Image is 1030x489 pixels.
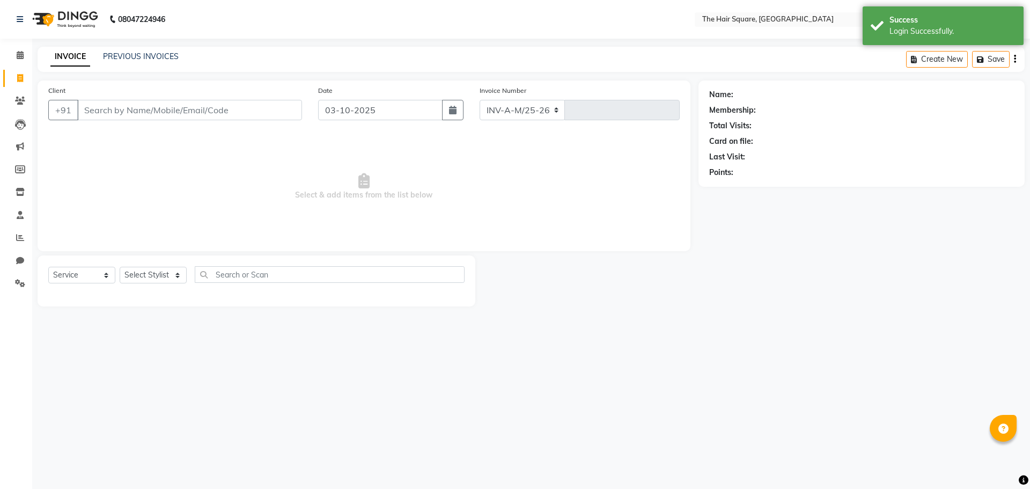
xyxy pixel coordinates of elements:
[50,47,90,67] a: INVOICE
[480,86,526,96] label: Invoice Number
[709,89,733,100] div: Name:
[709,136,753,147] div: Card on file:
[972,51,1010,68] button: Save
[48,86,65,96] label: Client
[103,52,179,61] a: PREVIOUS INVOICES
[709,151,745,163] div: Last Visit:
[709,105,756,116] div: Membership:
[27,4,101,34] img: logo
[906,51,968,68] button: Create New
[77,100,302,120] input: Search by Name/Mobile/Email/Code
[118,4,165,34] b: 08047224946
[48,133,680,240] span: Select & add items from the list below
[709,167,733,178] div: Points:
[889,26,1016,37] div: Login Successfully.
[318,86,333,96] label: Date
[709,120,752,132] div: Total Visits:
[195,266,465,283] input: Search or Scan
[48,100,78,120] button: +91
[889,14,1016,26] div: Success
